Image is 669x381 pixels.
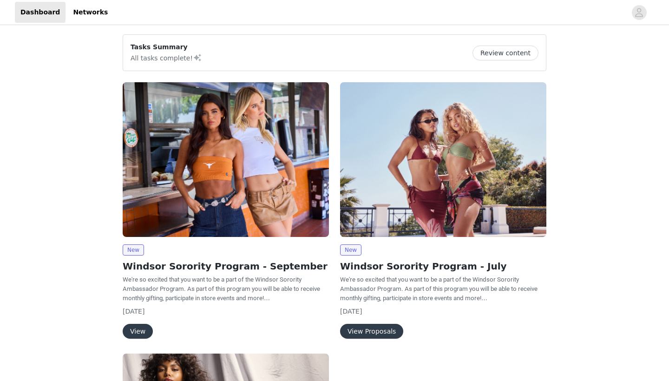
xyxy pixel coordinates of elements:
[472,46,538,60] button: Review content
[340,259,546,273] h2: Windsor Sorority Program - July
[123,259,329,273] h2: Windsor Sorority Program - September
[340,324,403,339] button: View Proposals
[123,308,144,315] span: [DATE]
[635,5,643,20] div: avatar
[123,328,153,335] a: View
[340,82,546,237] img: Windsor
[131,52,202,63] p: All tasks complete!
[340,244,361,256] span: New
[123,244,144,256] span: New
[15,2,66,23] a: Dashboard
[123,276,320,302] span: We're so excited that you want to be a part of the Windsor Sorority Ambassador Program. As part o...
[123,324,153,339] button: View
[123,82,329,237] img: Windsor
[67,2,113,23] a: Networks
[340,328,403,335] a: View Proposals
[131,42,202,52] p: Tasks Summary
[340,276,538,302] span: We're so excited that you want to be a part of the Windsor Sorority Ambassador Program. As part o...
[340,308,362,315] span: [DATE]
